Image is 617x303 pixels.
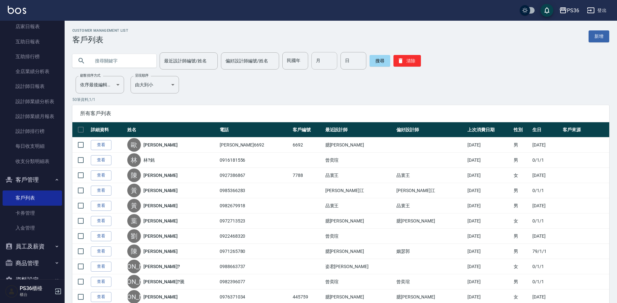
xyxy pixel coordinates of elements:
[466,259,512,274] td: [DATE]
[395,168,466,183] td: 品寰王
[531,122,561,137] th: 生日
[143,278,184,285] a: [PERSON_NAME]?騰
[91,186,111,196] a: 查看
[466,153,512,168] td: [DATE]
[143,187,178,194] a: [PERSON_NAME]
[127,138,141,152] div: 歐
[512,213,531,229] td: 女
[127,153,141,167] div: 林
[127,229,141,243] div: 劉
[3,190,62,205] a: 客戶列表
[3,221,62,235] a: 入金管理
[531,198,561,213] td: [DATE]
[3,154,62,169] a: 收支分類明細表
[72,28,128,33] h2: Customer Management List
[127,260,141,273] div: [PERSON_NAME]
[3,19,62,34] a: 店家日報表
[584,5,609,16] button: 登出
[3,94,62,109] a: 設計師業績分析表
[395,274,466,289] td: 曾奕瑄
[218,198,291,213] td: 0982679918
[8,6,26,14] img: Logo
[531,168,561,183] td: [DATE]
[512,198,531,213] td: 男
[531,213,561,229] td: 0/1/1
[76,76,124,93] div: 依序最後編輯時間
[395,244,466,259] td: 姻瑟郭
[91,216,111,226] a: 查看
[512,259,531,274] td: 女
[324,198,395,213] td: 品寰王
[324,274,395,289] td: 曾奕瑄
[3,171,62,188] button: 客戶管理
[3,49,62,64] a: 互助排行榜
[3,79,62,94] a: 設計師日報表
[3,271,62,288] button: 資料設定
[466,168,512,183] td: [DATE]
[3,34,62,49] a: 互助日報表
[395,183,466,198] td: [PERSON_NAME]江
[3,109,62,124] a: 設計師業績月報表
[91,170,111,180] a: 查看
[72,35,128,44] h3: 客戶列表
[91,277,111,287] a: 查看
[567,6,579,15] div: PS36
[127,275,141,288] div: [PERSON_NAME]
[143,218,178,224] a: [PERSON_NAME]
[324,229,395,244] td: 曾奕瑄
[143,202,178,209] a: [PERSON_NAME]
[466,137,512,153] td: [DATE]
[531,229,561,244] td: [DATE]
[135,73,149,78] label: 呈現順序
[324,153,395,168] td: 曾奕瑄
[557,4,582,17] button: PS36
[3,255,62,272] button: 商品管理
[370,55,390,67] button: 搜尋
[512,183,531,198] td: 男
[218,229,291,244] td: 0922468320
[91,292,111,302] a: 查看
[143,294,178,300] a: [PERSON_NAME]
[218,153,291,168] td: 0916181556
[91,231,111,241] a: 查看
[91,246,111,256] a: 查看
[531,137,561,153] td: [DATE]
[218,244,291,259] td: 0971265780
[5,285,18,298] img: Person
[126,122,218,137] th: 姓名
[72,97,609,103] p: 50 筆資料, 1 / 1
[143,142,178,148] a: [PERSON_NAME]
[218,274,291,289] td: 0982396077
[512,229,531,244] td: 男
[531,183,561,198] td: 0/1/1
[395,122,466,137] th: 偏好設計師
[143,172,178,179] a: [PERSON_NAME]
[466,213,512,229] td: [DATE]
[466,122,512,137] th: 上次消費日期
[512,153,531,168] td: 男
[512,122,531,137] th: 性別
[218,122,291,137] th: 電話
[531,259,561,274] td: 0/1/1
[531,244,561,259] td: 79/1/1
[512,274,531,289] td: 男
[531,153,561,168] td: 0/1/1
[393,55,421,67] button: 清除
[466,244,512,259] td: [DATE]
[80,73,100,78] label: 顧客排序方式
[143,233,178,239] a: [PERSON_NAME]
[395,213,466,229] td: 臆[PERSON_NAME]
[143,263,180,270] a: [PERSON_NAME]?
[218,183,291,198] td: 0985366283
[127,214,141,228] div: 葉
[127,199,141,212] div: 黃
[3,206,62,221] a: 卡券管理
[540,4,553,17] button: save
[143,248,178,254] a: [PERSON_NAME]
[3,139,62,154] a: 每日收支明細
[291,137,323,153] td: 6692
[91,201,111,211] a: 查看
[91,155,111,165] a: 查看
[20,285,53,292] h5: PS36櫃檯
[127,184,141,197] div: 黃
